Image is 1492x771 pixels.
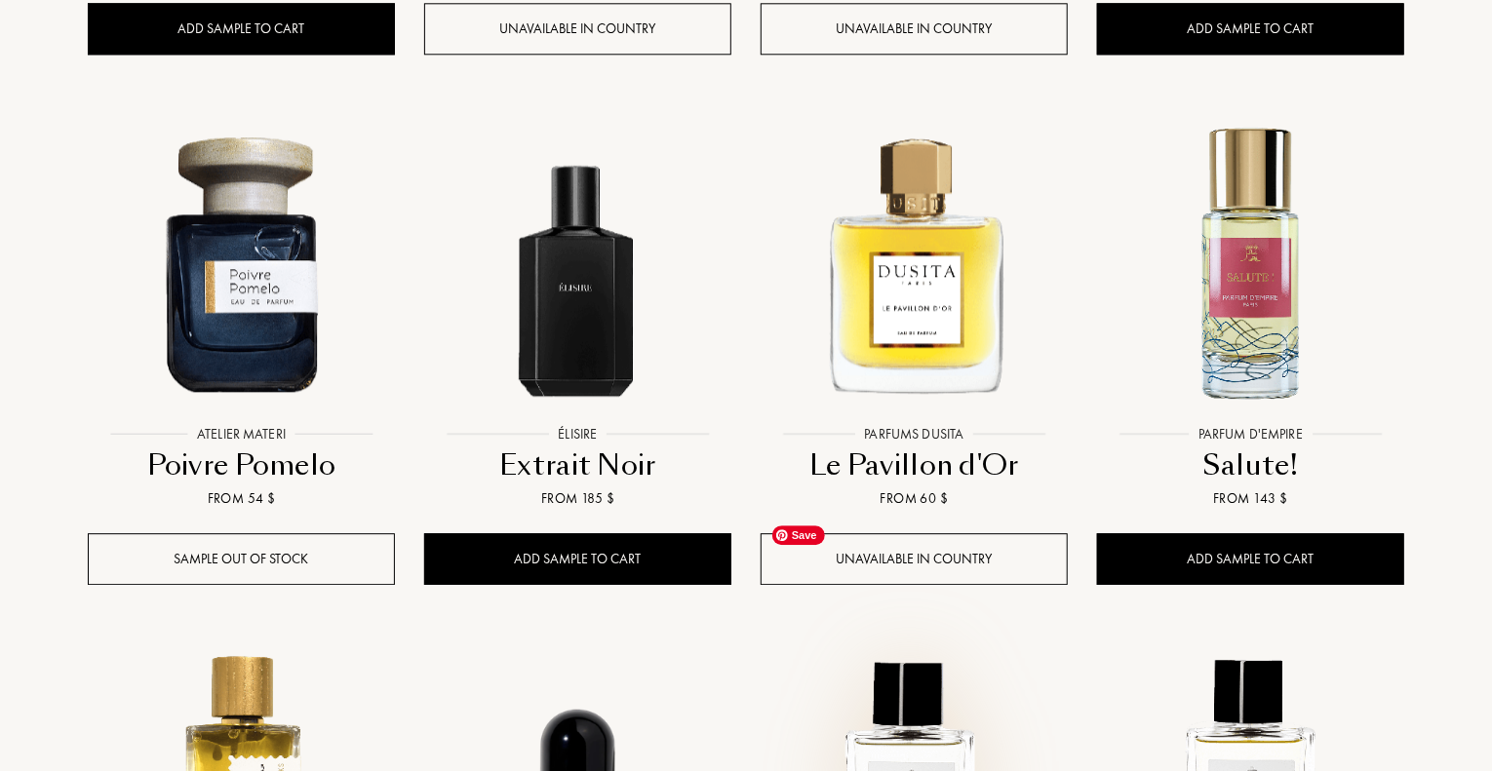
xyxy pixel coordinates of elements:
[1097,89,1404,533] a: Salute! Parfum d'EmpireParfum d'EmpireSalute!From 143 $
[432,488,724,509] div: From 185 $
[88,3,395,55] div: Add sample to cart
[763,110,1066,413] img: Le Pavillon d'Or Parfums Dusita
[1097,3,1404,55] div: Add sample to cart
[424,533,731,585] div: Add sample to cart
[426,110,729,413] img: Extrait Noir Élisire
[761,533,1068,585] div: Unavailable in country
[424,89,731,533] a: Extrait Noir ÉlisireÉlisireExtrait NoirFrom 185 $
[88,533,395,585] div: Sample out of stock
[768,488,1060,509] div: From 60 $
[1099,110,1402,413] img: Salute! Parfum d'Empire
[761,89,1068,533] a: Le Pavillon d'Or Parfums DusitaParfums DusitaLe Pavillon d'OrFrom 60 $
[761,3,1068,55] div: Unavailable in country
[1097,533,1404,585] div: Add sample to cart
[424,3,731,55] div: Unavailable in country
[90,110,393,413] img: Poivre Pomelo Atelier Materi
[772,525,825,545] span: Save
[88,89,395,533] a: Poivre Pomelo Atelier MateriAtelier MateriPoivre PomeloFrom 54 $
[1105,488,1396,509] div: From 143 $
[96,488,387,509] div: From 54 $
